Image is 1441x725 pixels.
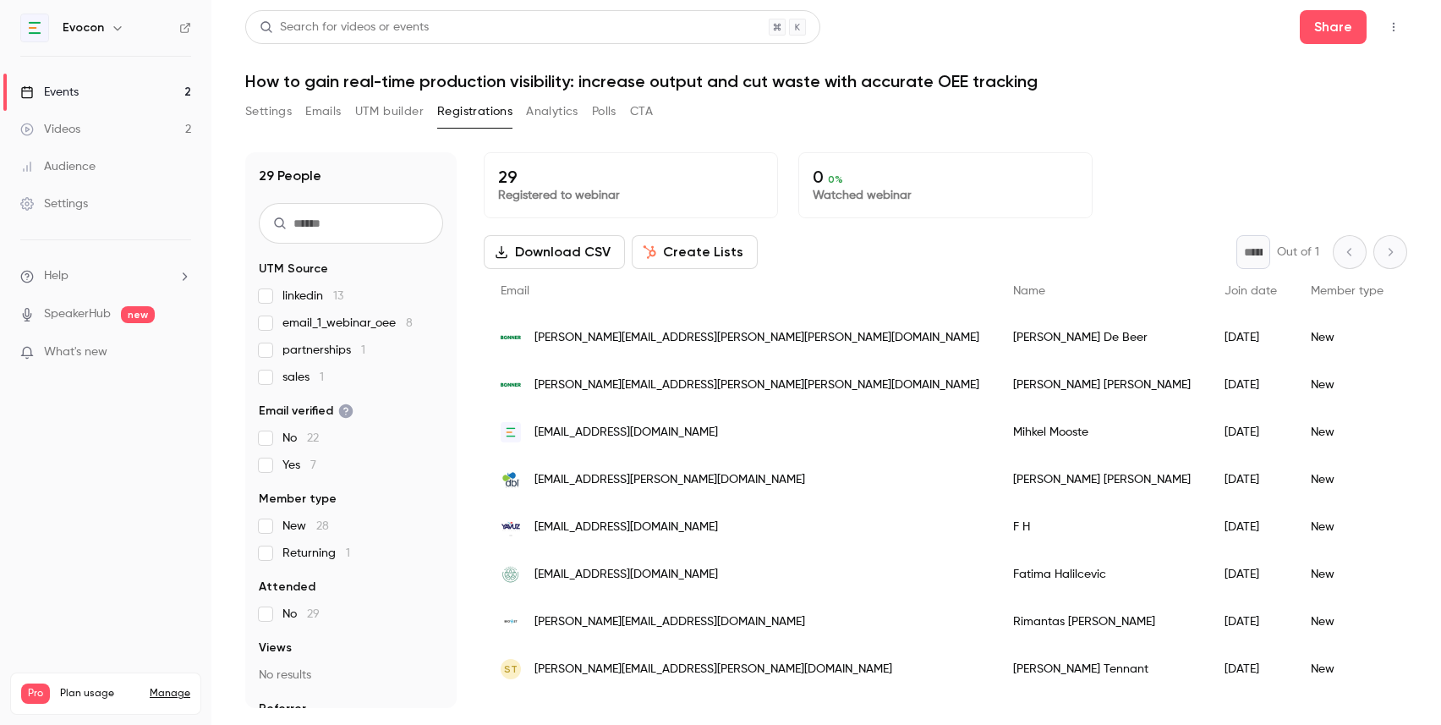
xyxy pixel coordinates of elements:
[534,329,979,347] span: [PERSON_NAME][EMAIL_ADDRESS][PERSON_NAME][PERSON_NAME][DOMAIN_NAME]
[20,195,88,212] div: Settings
[316,520,329,532] span: 28
[259,491,337,508] span: Member type
[1208,645,1294,693] div: [DATE]
[592,98,616,125] button: Polls
[996,456,1208,503] div: [PERSON_NAME] [PERSON_NAME]
[1294,503,1400,551] div: New
[307,432,319,444] span: 22
[484,235,625,269] button: Download CSV
[534,471,805,489] span: [EMAIL_ADDRESS][PERSON_NAME][DOMAIN_NAME]
[259,667,443,684] p: No results
[259,700,306,717] span: Referrer
[501,517,521,537] img: yavuz.ba
[260,19,429,36] div: Search for videos or events
[282,606,320,623] span: No
[305,98,341,125] button: Emails
[44,343,107,361] span: What's new
[282,342,365,359] span: partnerships
[996,551,1208,598] div: Fatima Halilcevic
[1208,503,1294,551] div: [DATE]
[259,640,292,656] span: Views
[501,470,521,490] img: dbl-group.com
[259,403,353,420] span: Email verified
[20,267,191,285] li: help-dropdown-opener
[259,579,315,596] span: Attended
[501,327,521,348] img: bonner.ie
[534,519,718,536] span: [EMAIL_ADDRESS][DOMAIN_NAME]
[996,598,1208,645] div: Rimantas [PERSON_NAME]
[121,306,155,323] span: new
[534,566,718,584] span: [EMAIL_ADDRESS][DOMAIN_NAME]
[307,608,320,620] span: 29
[996,361,1208,409] div: [PERSON_NAME] [PERSON_NAME]
[1208,361,1294,409] div: [DATE]
[1294,361,1400,409] div: New
[534,661,892,678] span: [PERSON_NAME][EMAIL_ADDRESS][PERSON_NAME][DOMAIN_NAME]
[20,158,96,175] div: Audience
[813,187,1078,204] p: Watched webinar
[1294,409,1400,456] div: New
[1208,456,1294,503] div: [DATE]
[21,14,48,41] img: Evocon
[60,687,140,700] span: Plan usage
[534,376,979,394] span: [PERSON_NAME][EMAIL_ADDRESS][PERSON_NAME][PERSON_NAME][DOMAIN_NAME]
[1294,551,1400,598] div: New
[361,344,365,356] span: 1
[282,518,329,535] span: New
[501,612,521,632] img: biovast.lt
[632,235,758,269] button: Create Lists
[1277,244,1319,261] p: Out of 1
[498,187,764,204] p: Registered to webinar
[282,430,319,447] span: No
[282,288,343,305] span: linkedin
[630,98,653,125] button: CTA
[501,564,521,585] img: bosnaplod.ba
[259,261,328,277] span: UTM Source
[259,166,321,186] h1: 29 People
[20,84,79,101] div: Events
[501,422,521,442] img: evocon.com
[1294,314,1400,361] div: New
[245,98,292,125] button: Settings
[501,285,529,297] span: Email
[63,19,104,36] h6: Evocon
[501,375,521,395] img: bonner.ie
[320,371,324,383] span: 1
[1013,285,1045,297] span: Name
[1300,10,1367,44] button: Share
[310,459,316,471] span: 7
[44,267,68,285] span: Help
[996,645,1208,693] div: [PERSON_NAME] Tennant
[996,409,1208,456] div: Mihkel Mooste
[437,98,512,125] button: Registrations
[1208,598,1294,645] div: [DATE]
[346,547,350,559] span: 1
[282,545,350,562] span: Returning
[355,98,424,125] button: UTM builder
[282,369,324,386] span: sales
[282,315,413,332] span: email_1_webinar_oee
[1225,285,1277,297] span: Join date
[245,71,1407,91] h1: How to gain real-time production visibility: increase output and cut waste with accurate OEE trac...
[171,345,191,360] iframe: Noticeable Trigger
[534,424,718,442] span: [EMAIL_ADDRESS][DOMAIN_NAME]
[1294,645,1400,693] div: New
[1208,409,1294,456] div: [DATE]
[20,121,80,138] div: Videos
[996,314,1208,361] div: [PERSON_NAME] De Beer
[996,503,1208,551] div: F H
[1294,456,1400,503] div: New
[1208,314,1294,361] div: [DATE]
[534,613,805,631] span: [PERSON_NAME][EMAIL_ADDRESS][DOMAIN_NAME]
[1208,551,1294,598] div: [DATE]
[504,662,518,677] span: ST
[150,687,190,700] a: Manage
[813,167,1078,187] p: 0
[1294,598,1400,645] div: New
[406,317,413,329] span: 8
[44,305,111,323] a: SpeakerHub
[1311,285,1383,297] span: Member type
[526,98,578,125] button: Analytics
[21,684,50,704] span: Pro
[498,167,764,187] p: 29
